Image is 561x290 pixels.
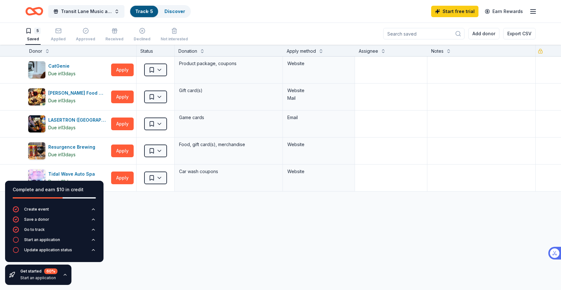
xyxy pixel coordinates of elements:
div: Apply method [287,47,316,55]
button: Save a donor [13,216,96,226]
button: Approved [76,25,95,45]
div: Due in 13 days [48,70,76,78]
button: Applied [51,25,66,45]
div: Start an application [24,237,60,242]
div: Car wash coupons [178,167,279,176]
button: Image for Tidal Wave Auto SpaTidal Wave Auto SpaDue in13days [28,169,109,187]
div: Resurgence Brewing [48,143,98,151]
a: Track· 5 [135,9,153,14]
div: Mail [287,94,350,102]
div: Applied [51,37,66,42]
div: Gift card(s) [178,86,279,95]
div: Website [287,141,350,148]
button: Export CSV [503,28,536,39]
div: Product package, coupons [178,59,279,68]
button: Add donor [468,28,499,39]
button: Create event [13,206,96,216]
div: CatGenie [48,62,76,70]
div: LASERTRON ([GEOGRAPHIC_DATA]) [48,116,109,124]
div: Save a donor [24,217,49,222]
input: Search saved [383,28,464,39]
div: Get started [20,268,57,274]
div: Donor [29,47,42,55]
div: 5 [34,28,41,34]
button: 5Saved [25,25,41,45]
a: Earn Rewards [481,6,527,17]
div: Donation [178,47,197,55]
button: Apply [111,91,134,103]
div: Go to track [24,227,45,232]
div: Notes [431,47,444,55]
img: Image for Resurgence Brewing [28,142,45,159]
div: Declined [134,37,150,42]
span: Transit Lane Music and Bowling [61,8,112,15]
div: Tidal Wave Auto Spa [48,170,97,178]
button: Apply [111,118,134,130]
button: Image for CatGenieCatGenieDue in13days [28,61,109,79]
div: Approved [76,37,95,42]
button: Image for LASERTRON (Buffalo)LASERTRON ([GEOGRAPHIC_DATA])Due in13days [28,115,109,133]
img: Image for CatGenie [28,61,45,78]
a: Home [25,4,43,19]
div: [PERSON_NAME] Food Service Store [48,89,109,97]
div: Website [287,168,350,175]
img: Image for Gordon Food Service Store [28,88,45,105]
div: Due in 13 days [48,151,76,158]
button: Apply [111,172,134,184]
button: Update application status [13,247,96,257]
div: Status [137,45,175,56]
button: Apply [111,64,134,76]
div: Website [287,60,350,67]
div: Create event [24,207,49,212]
button: Image for Resurgence BrewingResurgence BrewingDue in13days [28,142,109,160]
img: Image for Tidal Wave Auto Spa [28,169,45,186]
button: Start an application [13,237,96,247]
button: Not interested [161,25,188,45]
button: Transit Lane Music and Bowling [48,5,124,18]
img: Image for LASERTRON (Buffalo) [28,115,45,132]
div: Complete and earn $10 in credit [13,186,96,193]
button: Track· 5Discover [130,5,191,18]
div: Email [287,114,350,121]
div: 60 % [44,268,57,274]
div: Due in 13 days [48,124,76,132]
button: Go to track [13,226,96,237]
div: Update application status [24,247,72,253]
div: Saved [25,37,41,42]
a: Discover [164,9,185,14]
button: Received [105,25,124,45]
a: Start free trial [431,6,478,17]
div: Start an application [20,275,57,280]
button: Image for Gordon Food Service Store[PERSON_NAME] Food Service StoreDue in13days [28,88,109,106]
div: Not interested [161,37,188,42]
div: Received [105,37,124,42]
div: Website [287,87,350,94]
div: Food, gift card(s), merchandise [178,140,279,149]
button: Apply [111,145,134,157]
div: Assignee [359,47,378,55]
button: Declined [134,25,150,45]
div: Game cards [178,113,279,122]
div: Due in 13 days [48,97,76,105]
